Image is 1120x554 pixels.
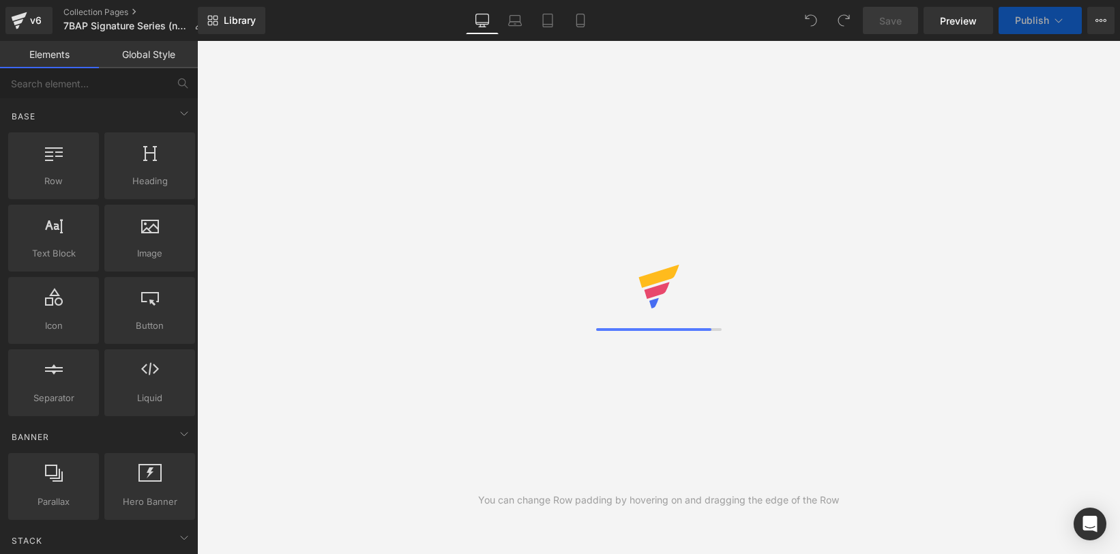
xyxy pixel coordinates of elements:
a: Collection Pages [63,7,215,18]
div: v6 [27,12,44,29]
span: Row [12,174,95,188]
span: 7BAP Signature Series (new) [63,20,189,31]
span: Separator [12,391,95,405]
span: Hero Banner [108,495,191,509]
a: v6 [5,7,53,34]
span: Liquid [108,391,191,405]
button: More [1087,7,1115,34]
button: Publish [999,7,1082,34]
div: Open Intercom Messenger [1074,508,1106,540]
a: Desktop [466,7,499,34]
span: Library [224,14,256,27]
span: Preview [940,14,977,28]
a: Mobile [564,7,597,34]
span: Heading [108,174,191,188]
span: Stack [10,534,44,547]
span: Parallax [12,495,95,509]
div: You can change Row padding by hovering on and dragging the edge of the Row [478,493,839,508]
span: Publish [1015,15,1049,26]
span: Banner [10,431,50,443]
a: Preview [924,7,993,34]
a: Tablet [531,7,564,34]
a: Global Style [99,41,198,68]
button: Redo [830,7,857,34]
span: Text Block [12,246,95,261]
a: New Library [198,7,265,34]
span: Image [108,246,191,261]
span: Save [879,14,902,28]
span: Icon [12,319,95,333]
span: Button [108,319,191,333]
button: Undo [797,7,825,34]
a: Laptop [499,7,531,34]
span: Base [10,110,37,123]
